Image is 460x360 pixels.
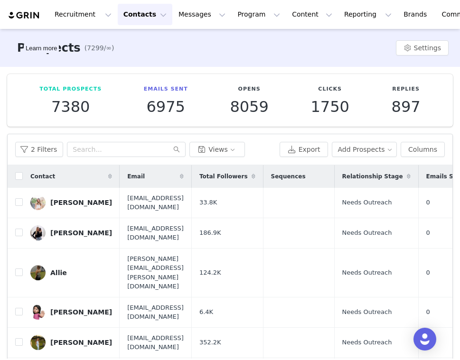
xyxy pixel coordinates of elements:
[127,254,184,291] span: [PERSON_NAME][EMAIL_ADDRESS][PERSON_NAME][DOMAIN_NAME]
[342,198,392,207] span: Needs Outreach
[30,265,112,280] a: Allie
[67,142,186,157] input: Search...
[50,339,112,346] div: [PERSON_NAME]
[30,225,112,240] a: [PERSON_NAME]
[230,98,268,115] p: 8059
[199,307,213,317] span: 6.4K
[338,4,397,25] button: Reporting
[127,172,145,181] span: Email
[199,338,221,347] span: 352.2K
[127,194,184,212] span: [EMAIL_ADDRESS][DOMAIN_NAME]
[50,199,112,206] div: [PERSON_NAME]
[17,39,81,56] h3: Prospects
[189,142,245,157] button: Views
[8,11,41,20] img: grin logo
[396,40,449,55] button: Settings
[50,269,67,277] div: Allie
[392,98,421,115] p: 897
[332,142,397,157] button: Add Prospects
[280,142,328,157] button: Export
[144,98,188,115] p: 6975
[30,195,46,210] img: 27a13b84-a242-4cef-8d17-0d9b3752d755.jpg
[342,307,392,317] span: Needs Outreach
[127,303,184,322] span: [EMAIL_ADDRESS][DOMAIN_NAME]
[30,335,46,350] img: ae8510bc-52ba-4c34-ad6e-d7c061464df2.jpg
[342,228,392,238] span: Needs Outreach
[127,224,184,242] span: [EMAIL_ADDRESS][DOMAIN_NAME]
[50,229,112,237] div: [PERSON_NAME]
[39,85,102,93] p: Total Prospects
[30,172,55,181] span: Contact
[30,195,112,210] a: [PERSON_NAME]
[30,265,46,280] img: 00077570-14b9-4375-ba8b-b77294dbc9dc.jpg
[310,98,349,115] p: 1750
[199,198,217,207] span: 33.8K
[392,85,421,93] p: Replies
[30,305,112,320] a: [PERSON_NAME]
[30,225,46,240] img: 8f029813-cab2-4c6d-ba24-73944271d4ae.jpg
[49,4,117,25] button: Recruitment
[310,85,349,93] p: Clicks
[173,146,180,153] i: icon: search
[199,172,248,181] span: Total Followers
[199,228,221,238] span: 186.9K
[84,43,114,53] span: (7299/∞)
[271,172,306,181] span: Sequences
[230,85,268,93] p: Opens
[127,333,184,352] span: [EMAIL_ADDRESS][DOMAIN_NAME]
[413,328,436,351] div: Open Intercom Messenger
[286,4,338,25] button: Content
[50,308,112,316] div: [PERSON_NAME]
[342,172,403,181] span: Relationship Stage
[401,142,445,157] button: Columns
[232,4,286,25] button: Program
[199,268,221,277] span: 124.2K
[173,4,231,25] button: Messages
[342,268,392,277] span: Needs Outreach
[30,305,46,320] img: 167248db-f45f-4eb2-be15-ccbeaeb6ce7e.jpg
[30,335,112,350] a: [PERSON_NAME]
[342,338,392,347] span: Needs Outreach
[15,142,63,157] button: 2 Filters
[24,44,59,53] div: Tooltip anchor
[39,98,102,115] p: 7380
[144,85,188,93] p: Emails Sent
[398,4,435,25] a: Brands
[118,4,172,25] button: Contacts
